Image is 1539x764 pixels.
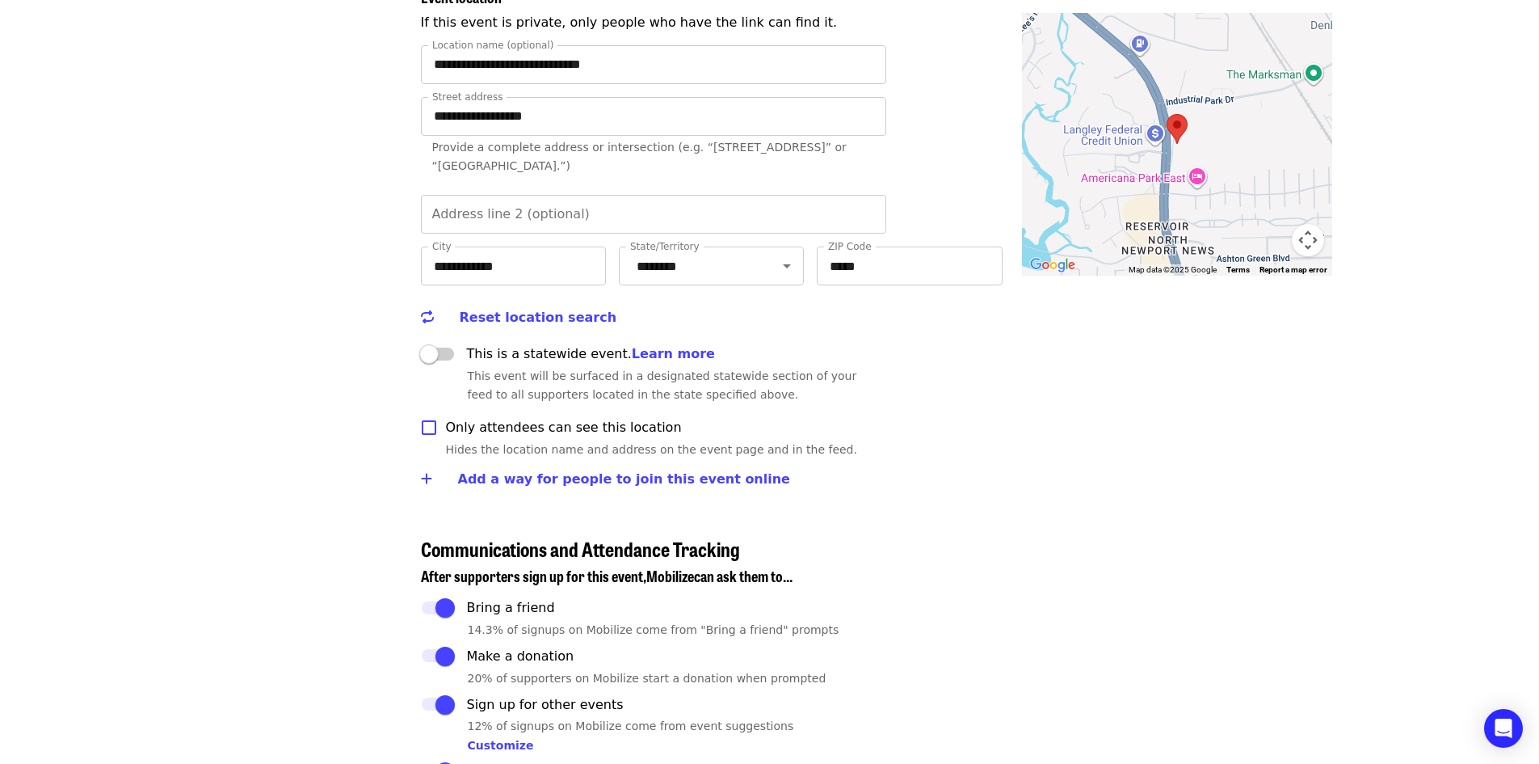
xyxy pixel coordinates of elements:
[421,298,617,337] button: Reset location search
[421,97,886,136] input: Street address
[1026,255,1079,276] a: Open this area in Google Maps (opens a new window)
[446,420,682,435] span: Only attendees can see this location
[467,647,574,666] span: Make a donation
[421,471,432,487] i: plus icon
[1292,224,1324,256] button: Map camera controls
[446,443,857,456] span: Hides the location name and address on the event page and in the feed.
[1129,265,1217,274] span: Map data ©2025 Google
[432,138,875,175] div: Provide a complete address or intersection (e.g. “[STREET_ADDRESS]” or “[GEOGRAPHIC_DATA].”)
[432,40,553,50] label: Location name (optional)
[458,471,790,487] span: Add a way for people to join this event online
[421,195,886,234] input: Address line 2 (optional)
[828,242,872,251] label: ZIP Code
[421,15,838,30] span: If this event is private, only people who have the link can find it.
[1226,265,1250,274] a: Terms (opens in new tab)
[432,92,502,102] label: Street address
[432,242,452,251] label: City
[776,255,798,277] button: Open
[421,310,434,325] i: repeat icon
[1259,265,1327,274] a: Report a map error
[1484,709,1523,748] div: Open Intercom Messenger
[460,310,617,325] span: Reset location search
[421,45,886,84] input: Location name (optional)
[467,695,624,715] span: Sign up for other events
[421,247,606,285] input: City
[468,369,857,401] span: This event will be surfaced in a designated statewide section of your feed to all supporters loca...
[468,737,534,755] button: Customize
[467,346,715,361] span: This is a statewide event.
[467,598,555,618] span: Bring a friend
[632,346,715,361] a: Learn more
[468,669,933,688] div: 20% of supporters on Mobilize start a donation when prompted
[421,565,793,586] span: After supporters sign up for this event , Mobilize can ask them to...
[817,247,1002,285] input: ZIP Code
[421,534,740,563] span: Communications and Attendance Tracking
[468,717,933,754] div: 12% of signups on Mobilize come from event suggestions
[468,621,933,639] div: 14.3% of signups on Mobilize come from "Bring a friend" prompts
[1026,255,1079,276] img: Google
[421,460,790,499] button: Add a way for people to join this event online
[630,242,700,251] label: State/Territory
